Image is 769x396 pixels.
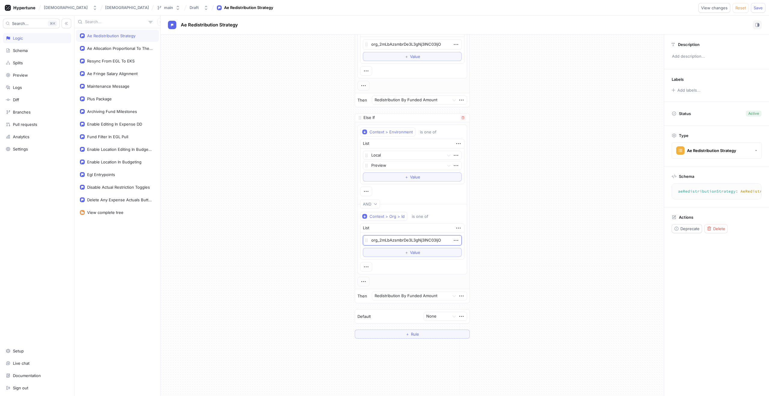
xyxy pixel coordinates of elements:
[669,51,764,62] p: Add description...
[87,71,138,76] div: Ae Fringe Salary Alignment
[410,175,420,179] span: Value
[13,385,28,390] div: Sign out
[369,214,405,219] div: Context > Org > Id
[417,127,445,136] button: is one of
[3,370,71,381] a: Documentation
[87,172,115,177] div: Egl Entrypoints
[679,109,691,118] p: Status
[677,88,701,92] div: Add labels...
[363,172,462,181] button: ＋Value
[87,122,142,126] div: Enable Editing In Expense DD
[363,225,369,231] div: List
[363,115,375,121] p: Else If
[735,6,746,10] span: Reset
[13,48,28,53] div: Schema
[13,349,24,353] div: Setup
[411,332,419,336] span: Rule
[87,210,123,215] div: View complete tree
[363,202,371,207] div: AND
[713,227,725,230] span: Delete
[87,46,153,51] div: Ae Allocation Proportional To The Burn Rate
[360,212,407,221] button: Context > Org > Id
[363,235,462,245] textarea: org_2mLbAzsmbrDe3L3gNj3INC03ljO
[412,214,428,219] div: is one of
[679,174,694,179] p: Schema
[87,134,128,139] div: Fund Filter In EGL Pull
[224,5,273,11] div: Ae Redistribution Strategy
[87,96,112,101] div: Plus Package
[357,97,367,103] p: Then
[87,160,141,164] div: Enable Location In Budgeting
[748,111,759,116] div: Active
[13,147,28,151] div: Settings
[754,6,763,10] span: Save
[87,147,153,152] div: Enable Location Editing In Budgeting
[369,129,413,135] div: Context > Environment
[672,224,702,233] button: Deprecate
[181,23,238,27] span: Ae Redistribution Strategy
[13,373,41,378] div: Documentation
[355,330,470,339] button: ＋Rule
[409,212,437,221] button: is one of
[363,248,462,257] button: ＋Value
[164,5,173,10] div: main
[357,293,367,299] p: Then
[679,133,688,138] p: Type
[87,197,153,202] div: Delete Any Expense Actuals Button
[48,20,57,26] div: K
[405,55,409,58] span: ＋
[406,332,409,336] span: ＋
[87,109,137,114] div: Archiving Fund Milestones
[154,3,183,13] button: main
[733,3,749,13] button: Reset
[751,3,765,13] button: Save
[701,6,728,10] span: View changes
[13,122,37,127] div: Pull requests
[13,60,23,65] div: Splits
[672,142,762,159] button: Ae Redistribution Strategy
[87,185,150,190] div: Disable Actual Restriction Toggles
[698,3,730,13] button: View changes
[87,59,135,63] div: Resync From EGL To EKS
[704,224,728,233] button: Delete
[13,110,31,114] div: Branches
[13,134,29,139] div: Analytics
[12,22,29,25] span: Search...
[672,77,684,82] p: Labels
[363,52,462,61] button: ＋Value
[87,84,129,89] div: Maintenance Message
[410,251,420,254] span: Value
[187,3,211,13] button: Draft
[13,361,29,366] div: Live chat
[363,39,462,50] textarea: org_2mLbAzsmbrDe3L3gNj3INC03ljO
[405,251,409,254] span: ＋
[3,19,60,28] button: Search...K
[85,19,146,25] input: Search...
[13,85,22,90] div: Logs
[44,5,88,10] div: [DEMOGRAPHIC_DATA]
[13,36,23,41] div: Logic
[105,5,149,10] span: [DEMOGRAPHIC_DATA]
[360,127,415,136] button: Context > Environment
[13,97,19,102] div: Diff
[670,86,702,94] button: Add labels...
[13,73,28,78] div: Preview
[357,314,371,320] p: Default
[41,3,100,13] button: [DEMOGRAPHIC_DATA]
[687,148,736,153] div: Ae Redistribution Strategy
[679,215,693,220] p: Actions
[360,200,380,209] button: AND
[420,129,436,135] div: is one of
[680,227,700,230] span: Deprecate
[405,175,409,179] span: ＋
[87,33,135,38] div: Ae Redistribution Strategy
[363,141,369,147] div: List
[410,55,420,58] span: Value
[190,5,199,10] div: Draft
[678,42,700,47] p: Description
